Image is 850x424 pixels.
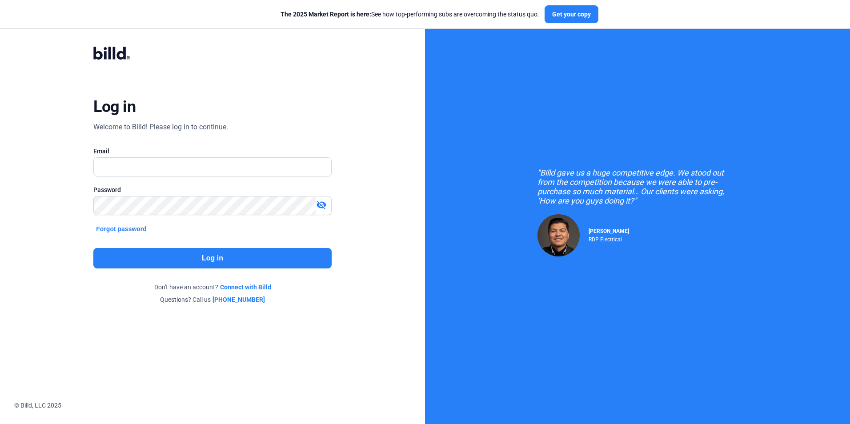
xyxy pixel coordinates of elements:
button: Forgot password [93,224,149,234]
div: RDP Electrical [589,234,629,243]
div: "Billd gave us a huge competitive edge. We stood out from the competition because we were able to... [537,168,738,205]
div: Email [93,147,331,156]
div: Password [93,185,331,194]
div: Questions? Call us [93,295,331,304]
div: Log in [93,97,136,116]
button: Get your copy [545,5,598,23]
div: See how top-performing subs are overcoming the status quo. [281,10,539,19]
img: Raul Pacheco [537,214,580,256]
div: Don't have an account? [93,283,331,292]
button: Log in [93,248,331,268]
span: [PERSON_NAME] [589,228,629,234]
a: [PHONE_NUMBER] [212,295,265,304]
span: The 2025 Market Report is here: [281,11,371,18]
a: Connect with Billd [220,283,271,292]
mat-icon: visibility_off [316,200,327,210]
div: Welcome to Billd! Please log in to continue. [93,122,228,132]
